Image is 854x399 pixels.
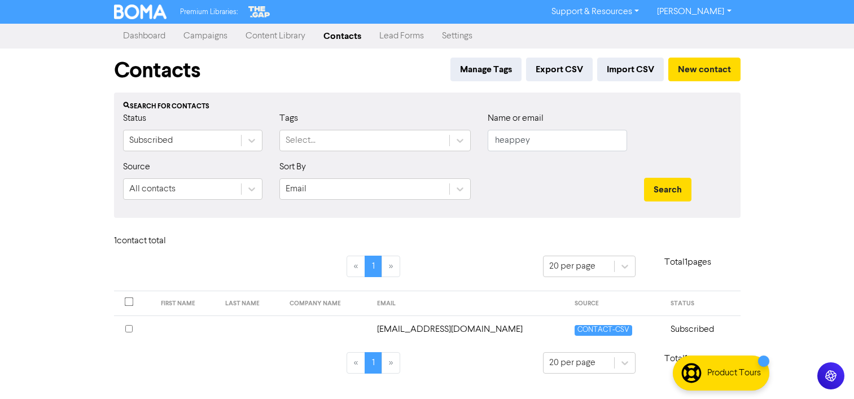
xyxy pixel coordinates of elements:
[526,58,593,81] button: Export CSV
[542,3,648,21] a: Support & Resources
[129,134,173,147] div: Subscribed
[644,178,691,201] button: Search
[123,112,146,125] label: Status
[370,291,568,316] th: EMAIL
[123,102,732,112] div: Search for contacts
[114,25,174,47] a: Dashboard
[549,260,595,273] div: 20 per page
[279,112,298,125] label: Tags
[568,291,664,316] th: SOURCE
[180,8,238,16] span: Premium Libraries:
[664,315,741,343] td: Subscribed
[129,182,176,196] div: All contacts
[247,5,271,19] img: The Gap
[114,58,200,84] h1: Contacts
[286,182,306,196] div: Email
[488,112,544,125] label: Name or email
[664,291,741,316] th: STATUS
[283,291,370,316] th: COMPANY NAME
[123,160,150,174] label: Source
[450,58,522,81] button: Manage Tags
[597,58,664,81] button: Import CSV
[636,256,741,269] p: Total 1 pages
[433,25,481,47] a: Settings
[154,291,218,316] th: FIRST NAME
[279,160,306,174] label: Sort By
[575,325,632,336] span: CONTACT-CSV
[114,236,204,247] h6: 1 contact total
[174,25,237,47] a: Campaigns
[114,5,167,19] img: BOMA Logo
[636,352,741,366] p: Total 1 pages
[314,25,370,47] a: Contacts
[668,58,741,81] button: New contact
[549,356,595,370] div: 20 per page
[370,25,433,47] a: Lead Forms
[798,345,854,399] iframe: Chat Widget
[648,3,740,21] a: [PERSON_NAME]
[286,134,316,147] div: Select...
[218,291,283,316] th: LAST NAME
[237,25,314,47] a: Content Library
[370,315,568,343] td: dandkheappey@gmail.com
[365,256,382,277] a: Page 1 is your current page
[365,352,382,374] a: Page 1 is your current page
